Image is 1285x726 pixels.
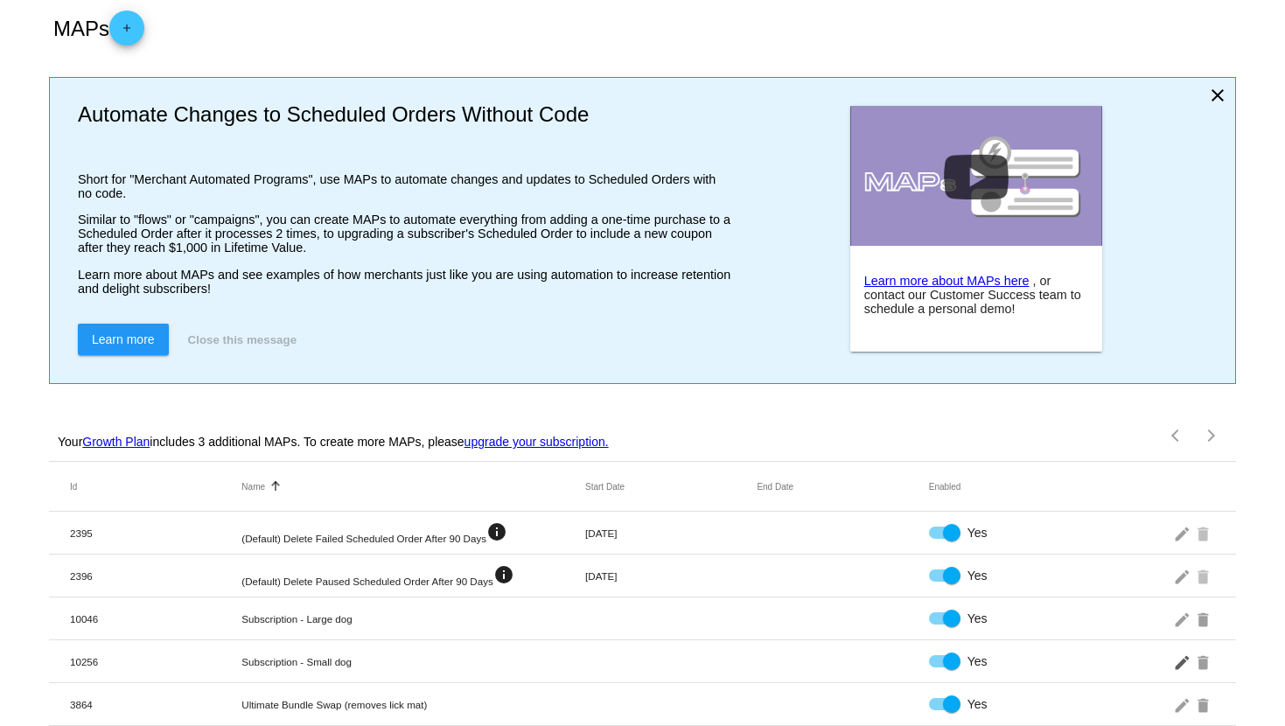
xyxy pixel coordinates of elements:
[58,435,609,449] p: Your includes 3 additional MAPs. To create more MAPs, please
[967,610,988,627] span: Yes
[241,521,585,544] mat-cell: (Default) Delete Failed Scheduled Order After 90 Days
[78,172,730,200] p: Short for "Merchant Automated Programs", use MAPs to automate changes and updates to Scheduled Or...
[241,481,265,492] button: Change sorting for Name
[1194,520,1215,547] mat-icon: delete
[70,699,241,710] mat-cell: 3864
[1194,691,1215,718] mat-icon: delete
[585,527,757,539] mat-cell: [DATE]
[1207,85,1228,106] mat-icon: close
[70,613,241,625] mat-cell: 10046
[1194,605,1215,632] mat-icon: delete
[967,653,988,670] span: Yes
[1194,562,1215,590] mat-icon: delete
[92,332,155,346] span: Learn more
[70,656,241,667] mat-cell: 10256
[70,570,241,582] mat-cell: 2396
[241,656,585,667] mat-cell: Subscription - Small dog
[116,22,137,43] mat-icon: add
[1173,691,1194,718] mat-icon: edit
[493,564,514,585] mat-icon: info
[241,613,585,625] mat-cell: Subscription - Large dog
[241,699,585,710] mat-cell: Ultimate Bundle Swap (removes lick mat)
[967,567,988,584] span: Yes
[1173,648,1194,675] mat-icon: edit
[78,102,730,127] h2: Automate Changes to Scheduled Orders Without Code
[82,435,150,449] a: Growth Plan
[70,481,77,492] button: Change sorting for Id
[1173,605,1194,632] mat-icon: edit
[1159,418,1194,453] button: Previous page
[967,524,988,541] span: Yes
[78,213,730,255] p: Similar to "flows" or "campaigns", you can create MAPs to automate everything from adding a one-t...
[70,527,241,539] mat-cell: 2395
[1194,648,1215,675] mat-icon: delete
[78,268,730,296] p: Learn more about MAPs and see examples of how merchants just like you are using automation to inc...
[864,274,1030,288] a: Learn more about MAPs here
[1173,562,1194,590] mat-icon: edit
[585,481,625,492] button: Change sorting for StartDateUtc
[183,324,302,355] button: Close this message
[864,274,1081,316] span: , or contact our Customer Success team to schedule a personal demo!
[241,564,585,587] mat-cell: (Default) Delete Paused Scheduled Order After 90 Days
[929,481,961,492] button: Change sorting for Enabled
[757,481,793,492] button: Change sorting for EndDateUtc
[486,521,507,542] mat-icon: info
[464,435,609,449] a: upgrade your subscription.
[1194,418,1229,453] button: Next page
[1173,520,1194,547] mat-icon: edit
[53,10,144,45] h2: MAPs
[967,695,988,713] span: Yes
[585,570,757,582] mat-cell: [DATE]
[78,324,169,355] a: Learn more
